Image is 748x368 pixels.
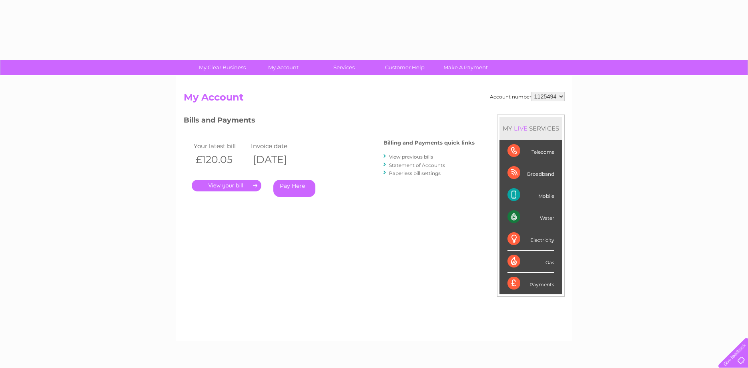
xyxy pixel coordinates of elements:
div: Mobile [507,184,554,206]
a: Make A Payment [433,60,499,75]
td: Invoice date [249,141,307,151]
th: £120.05 [192,151,249,168]
a: Paperless bill settings [389,170,441,176]
div: Broadband [507,162,554,184]
a: Statement of Accounts [389,162,445,168]
div: Telecoms [507,140,554,162]
a: My Clear Business [189,60,255,75]
h3: Bills and Payments [184,115,475,129]
a: Services [311,60,377,75]
div: Electricity [507,228,554,250]
a: Pay Here [273,180,315,197]
h4: Billing and Payments quick links [383,140,475,146]
a: . [192,180,261,191]
a: My Account [250,60,316,75]
div: Payments [507,273,554,294]
div: Gas [507,251,554,273]
h2: My Account [184,92,565,107]
div: MY SERVICES [499,117,562,140]
a: Customer Help [372,60,438,75]
div: Water [507,206,554,228]
div: Account number [490,92,565,101]
td: Your latest bill [192,141,249,151]
div: LIVE [512,125,529,132]
a: View previous bills [389,154,433,160]
th: [DATE] [249,151,307,168]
